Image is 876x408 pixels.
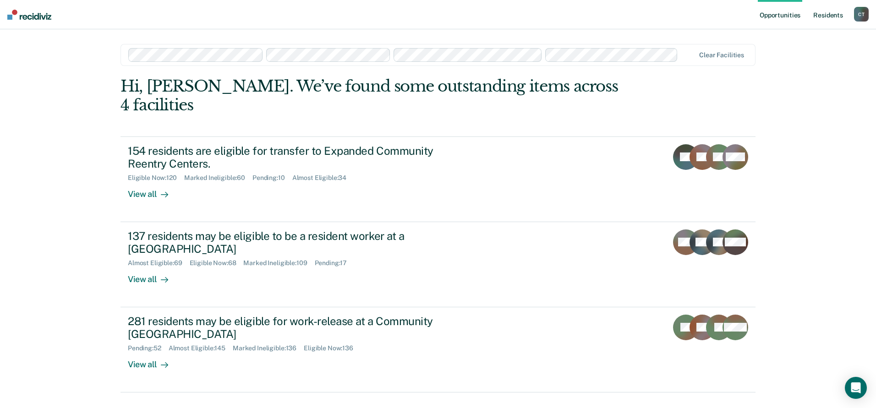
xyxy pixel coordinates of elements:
[128,352,179,370] div: View all
[128,229,449,256] div: 137 residents may be eligible to be a resident worker at a [GEOGRAPHIC_DATA]
[304,344,361,352] div: Eligible Now : 136
[7,10,51,20] img: Recidiviz
[120,77,629,114] div: Hi, [PERSON_NAME]. We’ve found some outstanding items across 4 facilities
[128,267,179,285] div: View all
[233,344,304,352] div: Marked Ineligible : 136
[854,7,869,22] div: C T
[120,307,756,392] a: 281 residents may be eligible for work-release at a Community [GEOGRAPHIC_DATA]Pending:52Almost E...
[252,174,292,182] div: Pending : 10
[128,144,449,171] div: 154 residents are eligible for transfer to Expanded Community Reentry Centers.
[292,174,354,182] div: Almost Eligible : 34
[845,377,867,399] div: Open Intercom Messenger
[120,222,756,307] a: 137 residents may be eligible to be a resident worker at a [GEOGRAPHIC_DATA]Almost Eligible:69Eli...
[854,7,869,22] button: CT
[128,174,184,182] div: Eligible Now : 120
[128,259,190,267] div: Almost Eligible : 69
[120,136,756,222] a: 154 residents are eligible for transfer to Expanded Community Reentry Centers.Eligible Now:120Mar...
[184,174,252,182] div: Marked Ineligible : 60
[169,344,233,352] div: Almost Eligible : 145
[315,259,355,267] div: Pending : 17
[699,51,744,59] div: Clear facilities
[128,344,169,352] div: Pending : 52
[128,182,179,200] div: View all
[190,259,244,267] div: Eligible Now : 68
[128,315,449,341] div: 281 residents may be eligible for work-release at a Community [GEOGRAPHIC_DATA]
[243,259,314,267] div: Marked Ineligible : 109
